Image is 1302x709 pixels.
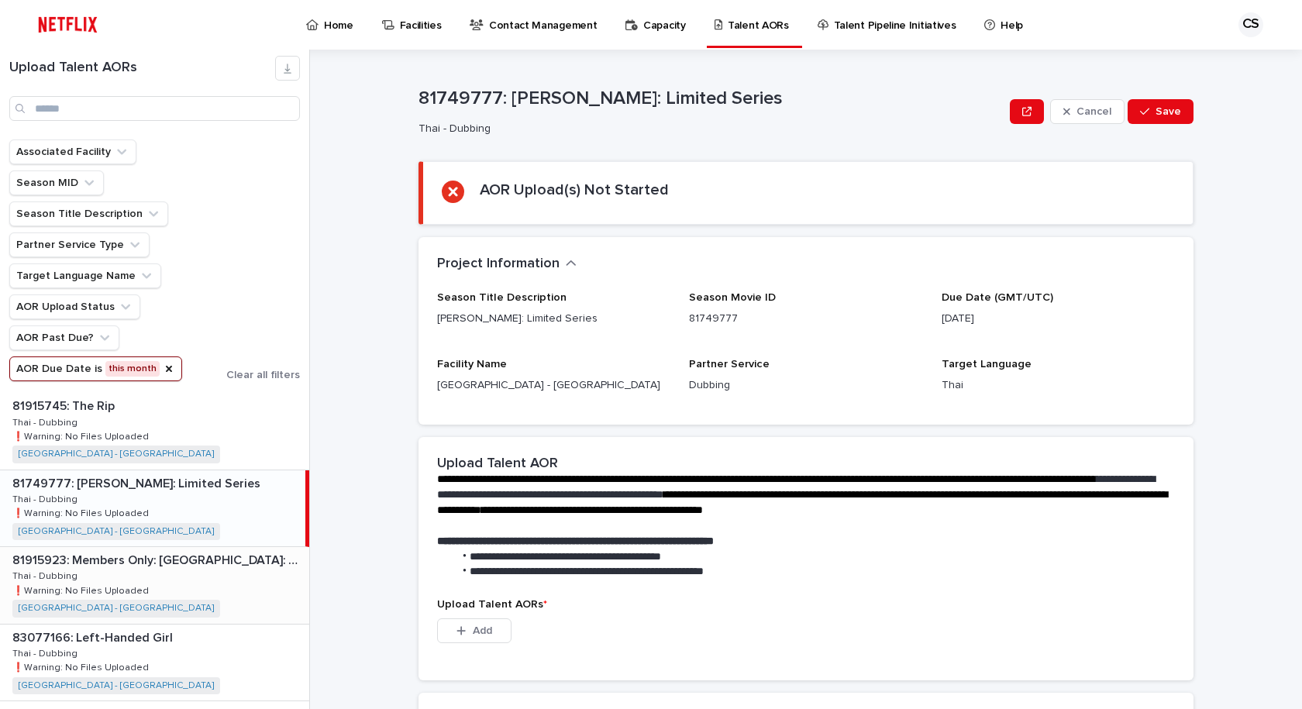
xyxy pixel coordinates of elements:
[437,599,547,610] span: Upload Talent AORs
[19,680,214,691] a: [GEOGRAPHIC_DATA] - [GEOGRAPHIC_DATA]
[19,526,214,537] a: [GEOGRAPHIC_DATA] - [GEOGRAPHIC_DATA]
[942,311,1175,327] p: [DATE]
[437,256,577,273] button: Project Information
[437,618,511,643] button: Add
[12,583,152,597] p: ❗️Warning: No Files Uploaded
[214,370,300,380] button: Clear all filters
[689,377,922,394] p: Dubbing
[9,60,275,77] h1: Upload Talent AORs
[418,122,997,136] p: Thai - Dubbing
[9,170,104,195] button: Season MID
[437,311,670,327] p: [PERSON_NAME]: Limited Series
[942,377,1175,394] p: Thai
[12,491,81,505] p: Thai - Dubbing
[1156,106,1181,117] span: Save
[418,88,1004,110] p: 81749777: [PERSON_NAME]: Limited Series
[12,659,152,673] p: ❗️Warning: No Files Uploaded
[437,292,567,303] span: Season Title Description
[942,292,1053,303] span: Due Date (GMT/UTC)
[473,625,492,636] span: Add
[437,256,560,273] h2: Project Information
[9,96,300,121] input: Search
[31,9,105,40] img: ifQbXi3ZQGMSEF7WDB7W
[942,359,1032,370] span: Target Language
[689,311,922,327] p: 81749777
[437,377,670,394] p: [GEOGRAPHIC_DATA] - [GEOGRAPHIC_DATA]
[1128,99,1193,124] button: Save
[226,370,300,380] span: Clear all filters
[12,415,81,428] p: Thai - Dubbing
[1050,99,1125,124] button: Cancel
[9,201,168,226] button: Season Title Description
[12,505,152,519] p: ❗️Warning: No Files Uploaded
[437,456,558,473] h2: Upload Talent AOR
[19,449,214,459] a: [GEOGRAPHIC_DATA] - [GEOGRAPHIC_DATA]
[12,428,152,442] p: ❗️Warning: No Files Uploaded
[689,292,776,303] span: Season Movie ID
[12,550,306,568] p: 81915923: Members Only: [GEOGRAPHIC_DATA]: Season 1
[19,603,214,614] a: [GEOGRAPHIC_DATA] - [GEOGRAPHIC_DATA]
[12,473,263,491] p: 81749777: [PERSON_NAME]: Limited Series
[12,628,176,645] p: 83077166: Left-Handed Girl
[12,645,81,659] p: Thai - Dubbing
[9,263,161,288] button: Target Language Name
[9,294,140,319] button: AOR Upload Status
[1076,106,1111,117] span: Cancel
[689,359,770,370] span: Partner Service
[9,356,182,381] button: AOR Due Date
[12,396,118,414] p: 81915745: The Rip
[480,181,669,199] h2: AOR Upload(s) Not Started
[9,232,150,257] button: Partner Service Type
[12,568,81,582] p: Thai - Dubbing
[1238,12,1263,37] div: CS
[437,359,507,370] span: Facility Name
[9,139,136,164] button: Associated Facility
[9,325,119,350] button: AOR Past Due?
